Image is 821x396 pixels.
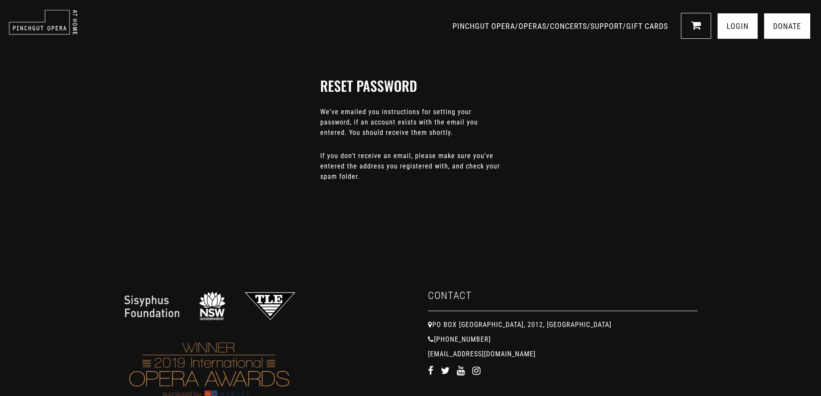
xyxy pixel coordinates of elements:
[428,334,698,345] p: [PHONE_NUMBER]
[320,151,501,182] p: If you don't receive an email, please make sure you've entered the address you registered with, a...
[320,107,501,138] p: We've emailed you instructions for setting your password, if an account exists with the email you...
[550,22,587,31] a: CONCERTS
[428,350,536,358] a: [EMAIL_ADDRESS][DOMAIN_NAME]
[320,78,501,94] h2: Reset password
[764,13,810,39] a: Donate
[518,22,546,31] a: OPERAS
[453,22,515,31] a: PINCHGUT OPERA
[428,290,698,311] h4: Contact
[590,22,623,31] a: SUPPORT
[626,22,668,31] a: GIFT CARDS
[718,13,758,39] a: LOGIN
[453,22,670,31] span: / / / /
[428,320,698,330] p: PO BOX [GEOGRAPHIC_DATA], 2012, [GEOGRAPHIC_DATA]
[123,290,296,322] img: Website%20logo%20footer%20v3.png
[9,9,78,35] img: pinchgut_at_home_negative_logo.svg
